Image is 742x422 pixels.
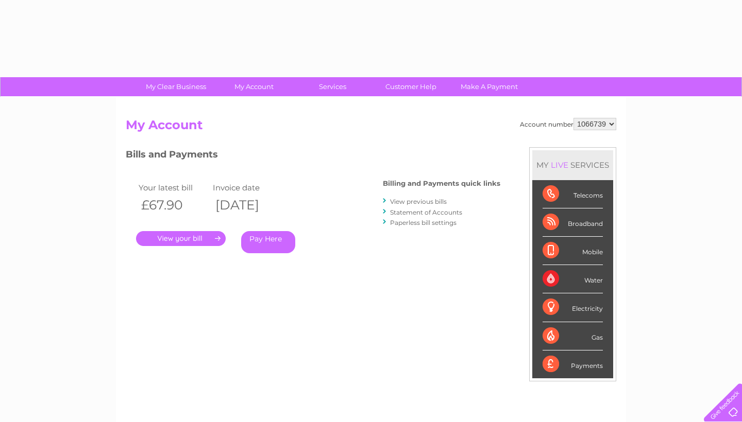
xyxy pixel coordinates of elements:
td: Your latest bill [136,181,210,195]
div: LIVE [549,160,570,170]
a: . [136,231,226,246]
div: Account number [520,118,616,130]
div: Gas [543,322,603,350]
div: Water [543,265,603,293]
h3: Bills and Payments [126,147,500,165]
div: Mobile [543,237,603,265]
h2: My Account [126,118,616,137]
a: Pay Here [241,231,295,253]
div: MY SERVICES [532,150,613,180]
a: My Account [212,77,297,96]
div: Electricity [543,293,603,322]
a: Make A Payment [447,77,532,96]
a: Services [290,77,375,96]
th: £67.90 [136,195,210,216]
a: Paperless bill settings [390,219,457,226]
div: Broadband [543,208,603,237]
h4: Billing and Payments quick links [383,180,500,187]
a: My Clear Business [133,77,218,96]
td: Invoice date [210,181,284,195]
div: Telecoms [543,180,603,208]
th: [DATE] [210,195,284,216]
a: View previous bills [390,198,447,205]
a: Statement of Accounts [390,208,462,216]
a: Customer Help [368,77,453,96]
div: Payments [543,350,603,378]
